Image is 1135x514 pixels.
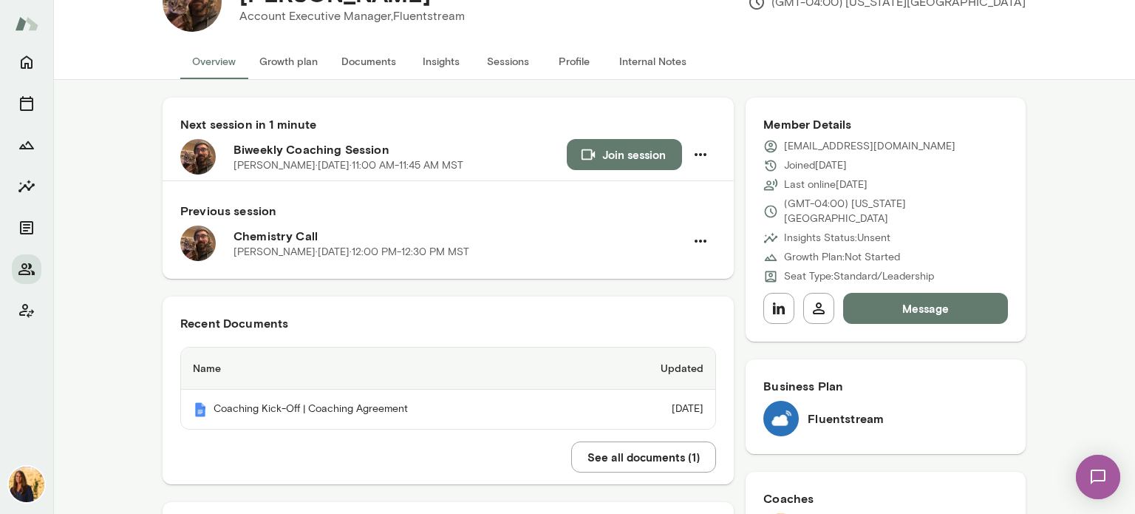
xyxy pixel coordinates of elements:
[193,402,208,417] img: Mento
[763,377,1008,395] h6: Business Plan
[763,490,1008,507] h6: Coaches
[541,44,607,79] button: Profile
[12,213,41,243] button: Documents
[181,348,599,390] th: Name
[784,231,890,246] p: Insights Status: Unsent
[12,172,41,201] button: Insights
[12,130,41,160] button: Growth Plan
[234,245,469,260] p: [PERSON_NAME] · [DATE] · 12:00 PM-12:30 PM MST
[9,467,44,502] img: Sheri DeMario
[180,202,716,220] h6: Previous session
[784,177,868,192] p: Last online [DATE]
[784,269,934,284] p: Seat Type: Standard/Leadership
[474,44,541,79] button: Sessions
[763,115,1008,133] h6: Member Details
[808,410,884,427] h6: Fluentstream
[599,390,716,429] td: [DATE]
[180,314,716,332] h6: Recent Documents
[784,139,955,154] p: [EMAIL_ADDRESS][DOMAIN_NAME]
[15,10,38,38] img: Mento
[330,44,408,79] button: Documents
[12,47,41,77] button: Home
[607,44,698,79] button: Internal Notes
[843,293,1008,324] button: Message
[599,348,716,390] th: Updated
[181,390,599,429] th: Coaching Kick-Off | Coaching Agreement
[571,442,716,473] button: See all documents (1)
[239,7,465,25] p: Account Executive Manager, Fluentstream
[180,115,716,133] h6: Next session in 1 minute
[784,158,847,173] p: Joined [DATE]
[784,197,1008,226] p: (GMT-04:00) [US_STATE][GEOGRAPHIC_DATA]
[12,254,41,284] button: Members
[567,139,682,170] button: Join session
[234,141,567,158] h6: Biweekly Coaching Session
[234,227,685,245] h6: Chemistry Call
[234,158,463,173] p: [PERSON_NAME] · [DATE] · 11:00 AM-11:45 AM MST
[784,250,900,265] p: Growth Plan: Not Started
[248,44,330,79] button: Growth plan
[12,89,41,118] button: Sessions
[408,44,474,79] button: Insights
[12,296,41,325] button: Client app
[180,44,248,79] button: Overview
